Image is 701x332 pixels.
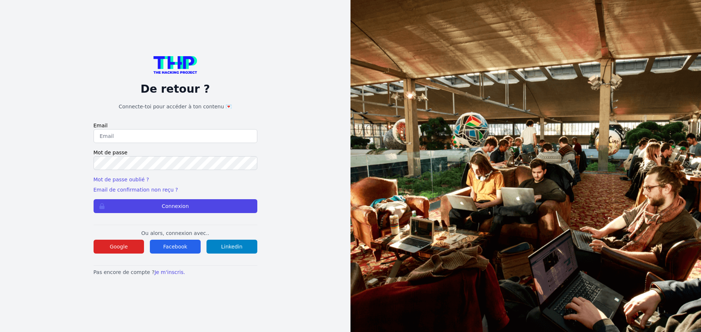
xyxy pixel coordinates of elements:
[154,56,197,74] img: logo
[94,149,257,156] label: Mot de passe
[94,177,149,182] a: Mot de passe oublié ?
[94,129,257,143] input: Email
[94,240,144,254] button: Google
[94,199,257,213] button: Connexion
[206,240,257,254] button: Linkedin
[155,269,185,275] a: Je m'inscris.
[94,82,257,96] p: De retour ?
[150,240,201,254] button: Facebook
[94,269,257,276] p: Pas encore de compte ?
[94,122,257,129] label: Email
[94,187,178,193] a: Email de confirmation non reçu ?
[94,229,257,237] p: Ou alors, connexion avec..
[94,103,257,110] h1: Connecte-toi pour accéder à ton contenu 💌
